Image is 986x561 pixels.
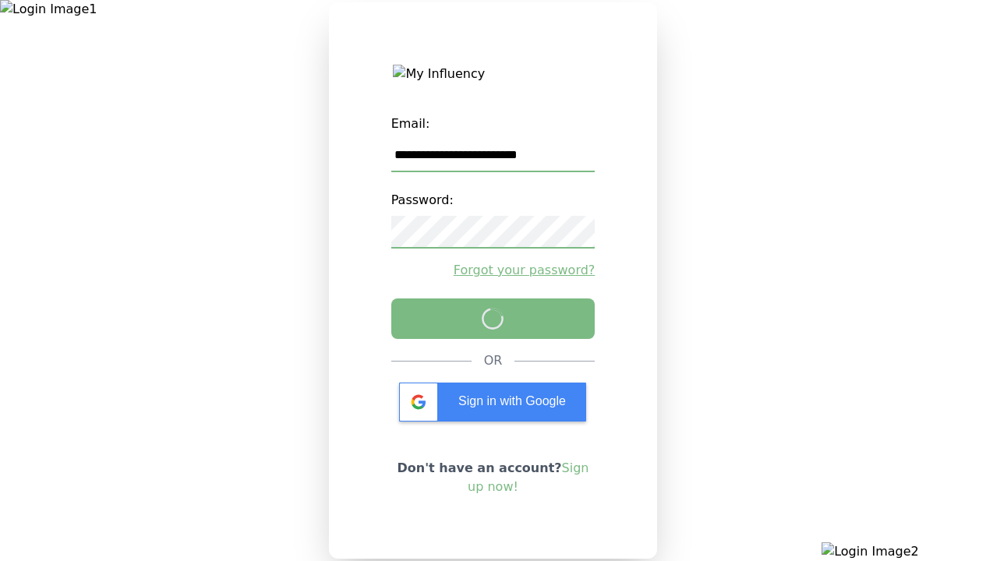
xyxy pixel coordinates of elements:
span: Sign in with Google [458,394,566,408]
label: Email: [391,108,595,139]
div: OR [484,351,503,370]
img: My Influency [393,65,592,83]
label: Password: [391,185,595,216]
div: Sign in with Google [399,383,586,422]
a: Forgot your password? [391,261,595,280]
img: Login Image2 [822,542,986,561]
p: Don't have an account? [391,459,595,496]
